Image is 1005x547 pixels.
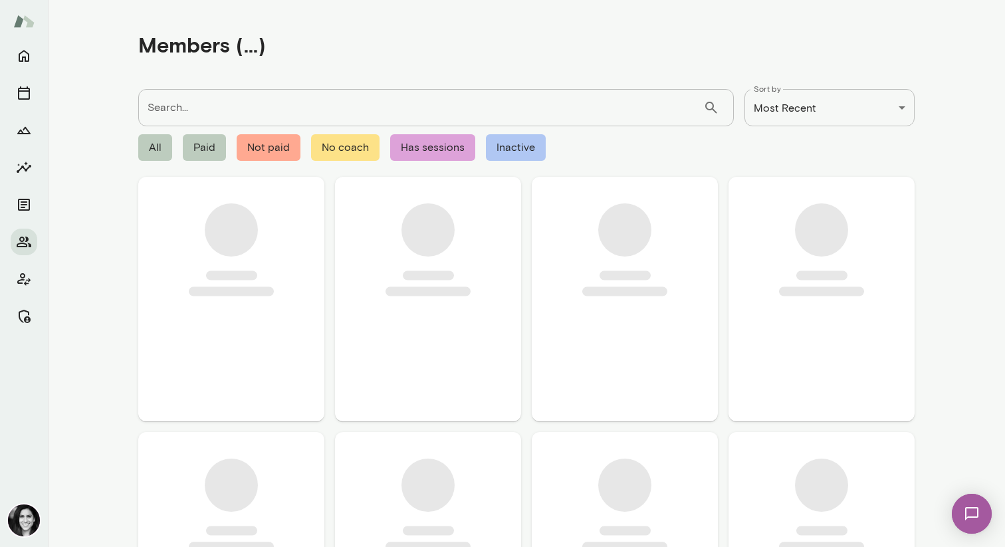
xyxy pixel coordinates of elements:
[8,504,40,536] img: Jamie Albers
[13,9,35,34] img: Mento
[138,32,266,57] h4: Members (...)
[486,134,546,161] span: Inactive
[11,117,37,144] button: Growth Plan
[183,134,226,161] span: Paid
[11,154,37,181] button: Insights
[11,229,37,255] button: Members
[237,134,300,161] span: Not paid
[138,134,172,161] span: All
[11,266,37,292] button: Client app
[390,134,475,161] span: Has sessions
[11,191,37,218] button: Documents
[311,134,380,161] span: No coach
[754,83,781,94] label: Sort by
[744,89,915,126] div: Most Recent
[11,303,37,330] button: Manage
[11,43,37,69] button: Home
[11,80,37,106] button: Sessions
